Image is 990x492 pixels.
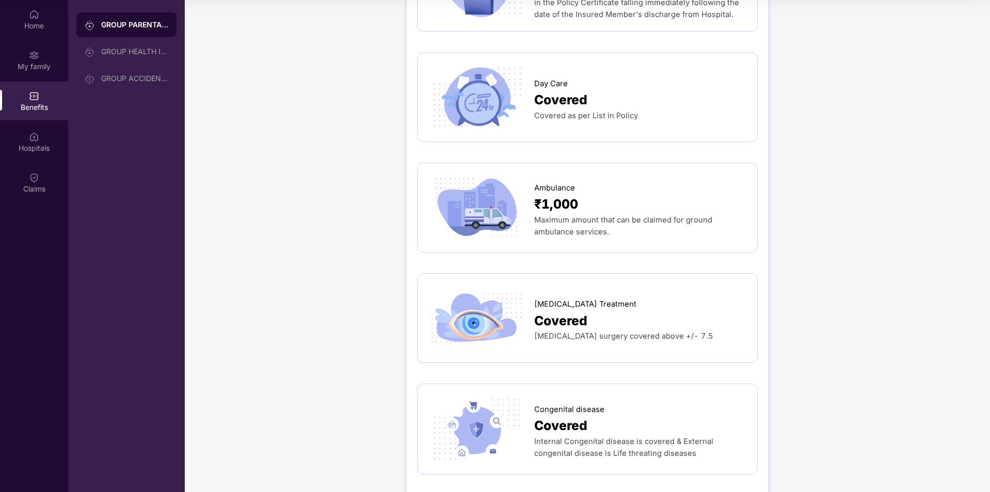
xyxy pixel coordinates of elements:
img: svg+xml;base64,PHN2ZyB3aWR0aD0iMjAiIGhlaWdodD0iMjAiIHZpZXdCb3g9IjAgMCAyMCAyMCIgZmlsbD0ibm9uZSIgeG... [85,47,95,57]
img: icon [428,173,525,242]
span: Congenital disease [534,404,604,416]
img: icon [428,63,525,131]
img: svg+xml;base64,PHN2ZyBpZD0iQmVuZWZpdHMiIHhtbG5zPSJodHRwOi8vd3d3LnczLm9yZy8yMDAwL3N2ZyIgd2lkdGg9Ij... [29,91,39,101]
span: [MEDICAL_DATA] surgery covered above +/- 7.5 [534,331,713,341]
span: Internal Congenital disease is covered & External congenital disease is Life threating diseases [534,437,713,458]
span: ₹1,000 [534,194,578,214]
div: GROUP ACCIDENTAL INSURANCE [101,74,168,83]
img: svg+xml;base64,PHN2ZyB3aWR0aD0iMjAiIGhlaWdodD0iMjAiIHZpZXdCb3g9IjAgMCAyMCAyMCIgZmlsbD0ibm9uZSIgeG... [85,20,95,30]
span: Maximum amount that can be claimed for ground ambulance services. [534,215,712,236]
span: Covered [534,311,587,331]
img: icon [428,284,525,352]
img: svg+xml;base64,PHN2ZyB3aWR0aD0iMjAiIGhlaWdodD0iMjAiIHZpZXdCb3g9IjAgMCAyMCAyMCIgZmlsbD0ibm9uZSIgeG... [85,74,95,84]
span: Covered [534,416,587,436]
img: svg+xml;base64,PHN2ZyBpZD0iQ2xhaW0iIHhtbG5zPSJodHRwOi8vd3d3LnczLm9yZy8yMDAwL3N2ZyIgd2lkdGg9IjIwIi... [29,172,39,183]
div: GROUP HEALTH INSURANCE [101,47,168,56]
img: icon [428,394,525,464]
span: [MEDICAL_DATA] Treatment [534,298,636,310]
div: GROUP PARENTAL POLICY [101,20,168,30]
span: Day Care [534,78,568,90]
img: svg+xml;base64,PHN2ZyB3aWR0aD0iMjAiIGhlaWdodD0iMjAiIHZpZXdCb3g9IjAgMCAyMCAyMCIgZmlsbD0ibm9uZSIgeG... [29,50,39,60]
span: Ambulance [534,182,575,194]
img: svg+xml;base64,PHN2ZyBpZD0iSG9tZSIgeG1sbnM9Imh0dHA6Ly93d3cudzMub3JnLzIwMDAvc3ZnIiB3aWR0aD0iMjAiIG... [29,9,39,20]
img: svg+xml;base64,PHN2ZyBpZD0iSG9zcGl0YWxzIiB4bWxucz0iaHR0cDovL3d3dy53My5vcmcvMjAwMC9zdmciIHdpZHRoPS... [29,132,39,142]
span: Covered as per List in Policy [534,111,638,120]
span: Covered [534,90,587,110]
